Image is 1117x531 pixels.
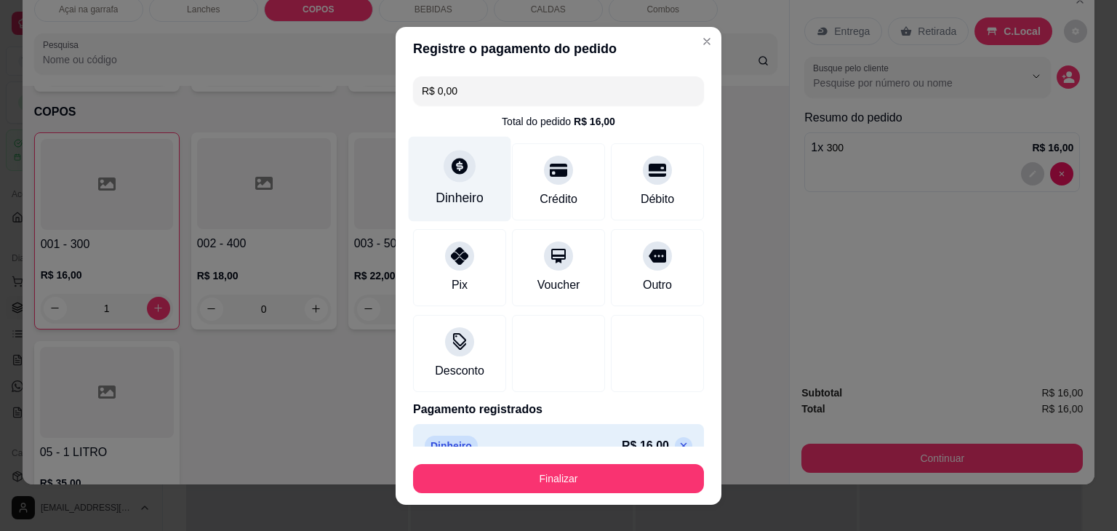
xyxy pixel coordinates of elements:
div: Desconto [435,362,484,380]
div: Total do pedido [502,114,615,129]
div: Voucher [537,276,580,294]
div: Dinheiro [436,188,484,207]
input: Ex.: hambúrguer de cordeiro [422,76,695,105]
div: R$ 16,00 [574,114,615,129]
div: Pix [452,276,468,294]
div: Crédito [540,191,577,208]
div: Outro [643,276,672,294]
p: Pagamento registrados [413,401,704,418]
button: Finalizar [413,464,704,493]
p: R$ 16,00 [622,437,669,455]
header: Registre o pagamento do pedido [396,27,721,71]
button: Close [695,30,718,53]
div: Débito [641,191,674,208]
p: Dinheiro [425,436,478,456]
